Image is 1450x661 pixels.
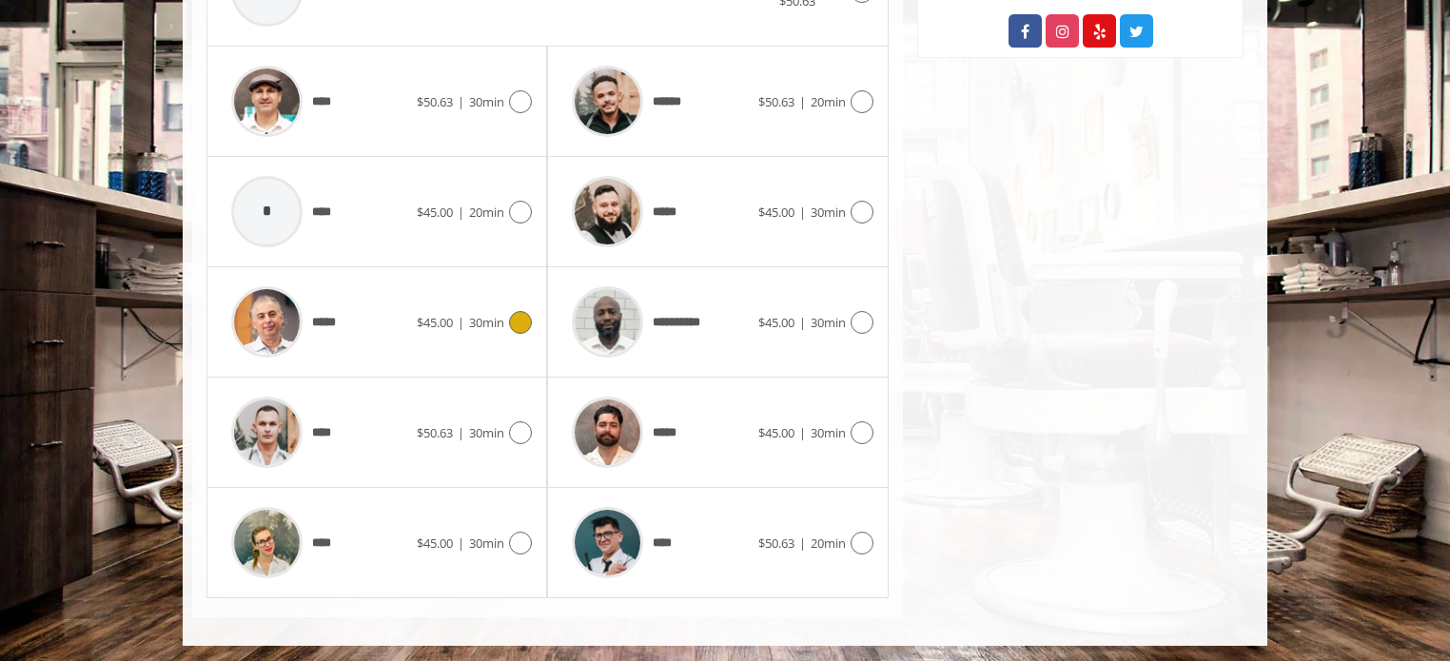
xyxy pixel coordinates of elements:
span: | [458,424,464,441]
span: 30min [469,535,504,552]
span: $45.00 [758,204,794,221]
span: 30min [469,424,504,441]
span: 30min [469,314,504,331]
span: 20min [811,93,846,110]
span: 30min [811,424,846,441]
span: | [458,314,464,331]
span: $50.63 [417,424,453,441]
span: $50.63 [417,93,453,110]
span: $45.00 [758,314,794,331]
span: | [799,314,806,331]
span: $45.00 [758,424,794,441]
span: $50.63 [758,535,794,552]
span: | [799,424,806,441]
span: $45.00 [417,204,453,221]
span: | [799,93,806,110]
span: 20min [811,535,846,552]
span: | [799,204,806,221]
span: 30min [811,314,846,331]
span: 30min [811,204,846,221]
span: 30min [469,93,504,110]
span: | [799,535,806,552]
span: $45.00 [417,314,453,331]
span: $50.63 [758,93,794,110]
span: 20min [469,204,504,221]
span: | [458,93,464,110]
span: | [458,204,464,221]
span: | [458,535,464,552]
span: $45.00 [417,535,453,552]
